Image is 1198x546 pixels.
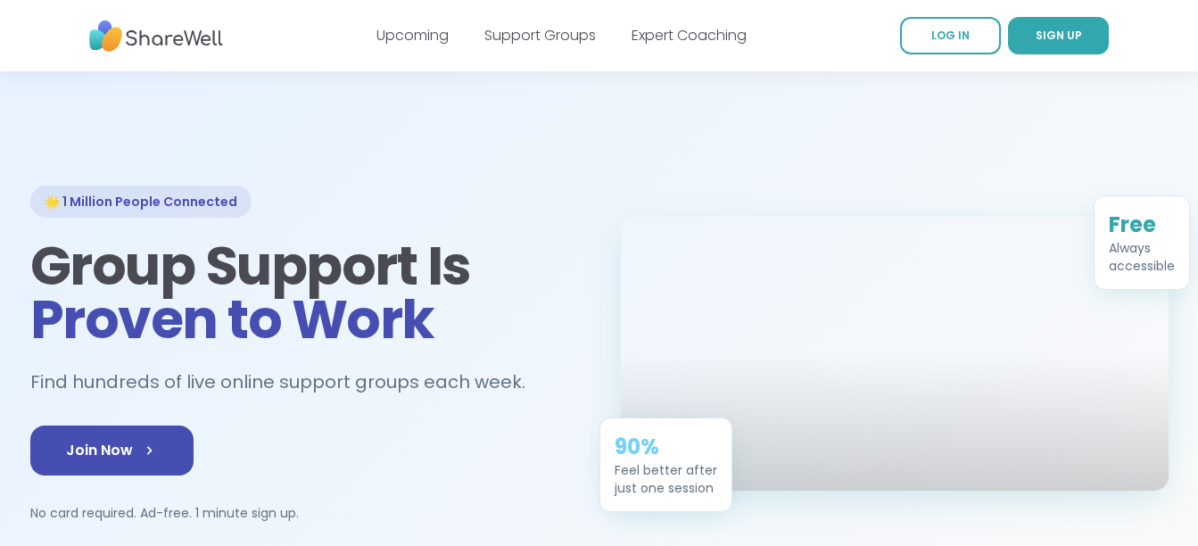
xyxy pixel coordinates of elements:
a: Join Now [30,426,194,476]
span: Join Now [66,440,158,461]
span: SIGN UP [1036,28,1082,43]
a: LOG IN [900,17,1001,54]
div: Always accessible [1109,236,1175,271]
span: LOG IN [931,28,970,43]
div: 🌟 1 Million People Connected [30,186,252,218]
div: Free [1109,207,1175,236]
div: Feel better after just one session [615,458,717,493]
img: ShareWell Nav Logo [89,12,223,61]
span: Proven to Work [30,282,434,357]
a: SIGN UP [1008,17,1109,54]
a: Upcoming [376,25,449,45]
a: Expert Coaching [632,25,747,45]
h1: Group Support Is [30,239,578,346]
a: Support Groups [484,25,596,45]
h2: Find hundreds of live online support groups each week. [30,368,544,397]
div: 90% [615,429,717,458]
p: No card required. Ad-free. 1 minute sign up. [30,504,578,522]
